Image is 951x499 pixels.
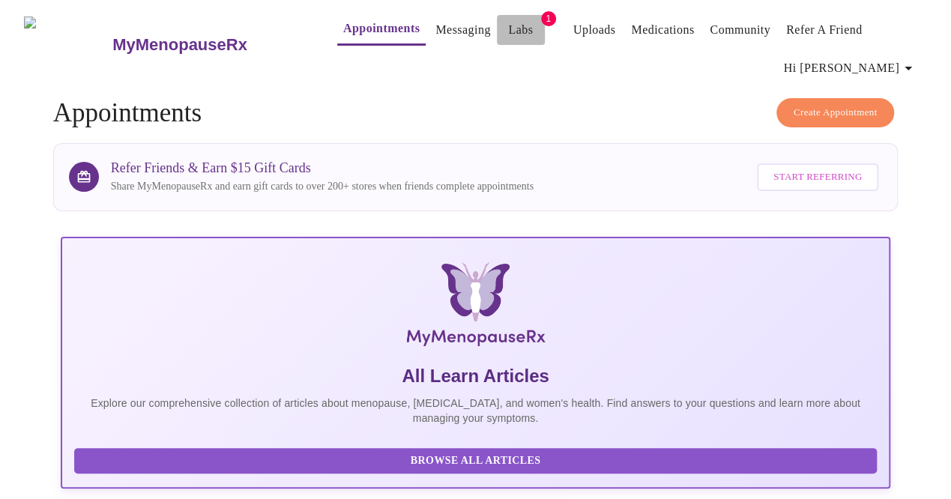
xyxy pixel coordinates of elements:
a: Browse All Articles [74,453,881,466]
button: Browse All Articles [74,448,878,474]
p: Explore our comprehensive collection of articles about menopause, [MEDICAL_DATA], and women's hea... [74,396,878,426]
button: Hi [PERSON_NAME] [778,53,923,83]
button: Community [704,15,776,45]
a: Messaging [435,19,490,40]
a: Appointments [343,18,420,39]
span: Browse All Articles [89,452,863,471]
p: Share MyMenopauseRx and earn gift cards to over 200+ stores when friends complete appointments [111,179,534,194]
h4: Appointments [53,98,899,128]
a: Community [710,19,770,40]
span: Start Referring [773,169,862,186]
button: Appointments [337,13,426,46]
a: Medications [631,19,694,40]
span: Hi [PERSON_NAME] [784,58,917,79]
a: MyMenopauseRx [111,19,307,71]
a: Uploads [573,19,616,40]
button: Start Referring [757,163,878,191]
button: Uploads [567,15,622,45]
button: Medications [625,15,700,45]
button: Messaging [429,15,496,45]
img: MyMenopauseRx Logo [24,16,111,73]
button: Labs [497,15,545,45]
button: Refer a Friend [780,15,869,45]
span: 1 [541,11,556,26]
span: Create Appointment [794,104,878,121]
a: Labs [508,19,533,40]
h5: All Learn Articles [74,364,878,388]
h3: Refer Friends & Earn $15 Gift Cards [111,160,534,176]
img: MyMenopauseRx Logo [199,262,752,352]
a: Refer a Friend [786,19,863,40]
button: Create Appointment [776,98,895,127]
a: Start Referring [753,156,882,199]
h3: MyMenopauseRx [112,35,247,55]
